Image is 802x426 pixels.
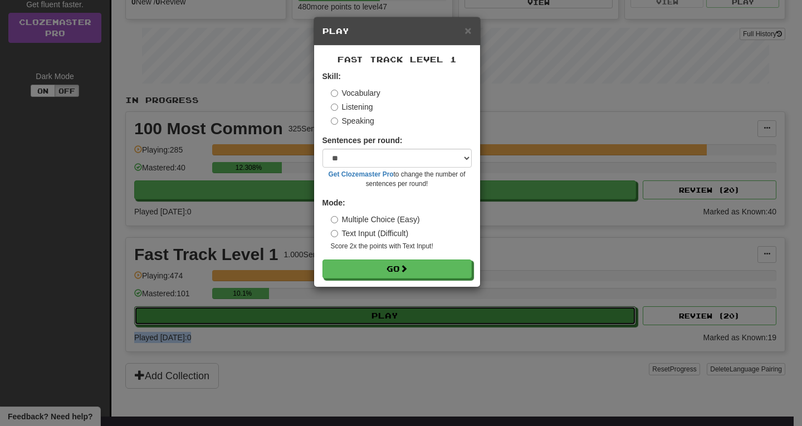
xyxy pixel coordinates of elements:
[331,230,338,237] input: Text Input (Difficult)
[329,170,394,178] a: Get Clozemaster Pro
[331,90,338,97] input: Vocabulary
[331,87,380,99] label: Vocabulary
[322,26,472,37] h5: Play
[322,259,472,278] button: Go
[322,135,403,146] label: Sentences per round:
[331,104,338,111] input: Listening
[322,72,341,81] strong: Skill:
[331,101,373,112] label: Listening
[331,228,409,239] label: Text Input (Difficult)
[331,214,420,225] label: Multiple Choice (Easy)
[331,115,374,126] label: Speaking
[331,117,338,125] input: Speaking
[464,25,471,36] button: Close
[322,198,345,207] strong: Mode:
[331,242,472,251] small: Score 2x the points with Text Input !
[322,170,472,189] small: to change the number of sentences per round!
[464,24,471,37] span: ×
[338,55,457,64] span: Fast Track Level 1
[331,216,338,223] input: Multiple Choice (Easy)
